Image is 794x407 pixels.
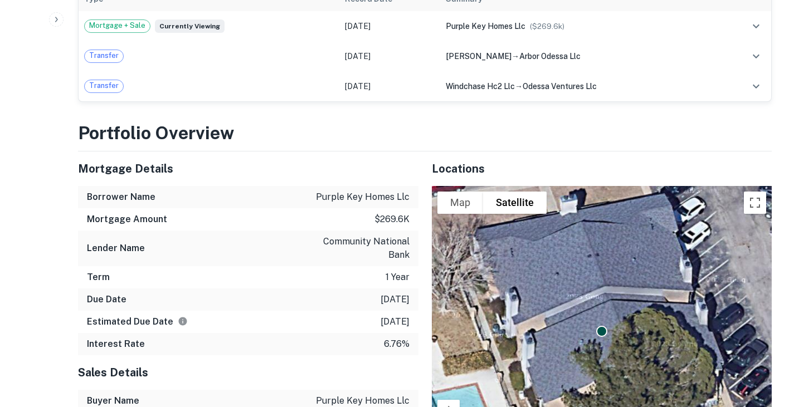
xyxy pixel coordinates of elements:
[744,192,766,214] button: Toggle fullscreen view
[87,315,188,328] h6: Estimated Due Date
[85,20,150,31] span: Mortgage + Sale
[446,50,714,62] div: →
[381,293,410,306] p: [DATE]
[87,242,145,255] h6: Lender Name
[446,82,515,91] span: windchase hc2 llc
[432,160,772,177] h5: Locations
[87,190,155,204] h6: Borrower Name
[747,17,766,36] button: expand row
[738,318,794,371] iframe: Chat Widget
[87,293,126,306] h6: Due Date
[446,52,512,61] span: [PERSON_NAME]
[437,192,483,214] button: Show street map
[523,82,597,91] span: odessa ventures llc
[747,47,766,66] button: expand row
[386,271,410,284] p: 1 year
[87,271,110,284] h6: Term
[155,19,225,33] span: Currently viewing
[530,22,564,31] span: ($ 269.6k )
[309,235,410,262] p: community national bank
[78,364,418,381] h5: Sales Details
[316,190,410,204] p: purple key homes llc
[78,120,772,146] h3: Portfolio Overview
[78,160,418,177] h5: Mortgage Details
[381,315,410,328] p: [DATE]
[339,71,440,101] td: [DATE]
[85,50,123,61] span: Transfer
[384,337,410,351] p: 6.76%
[339,41,440,71] td: [DATE]
[87,213,167,226] h6: Mortgage Amount
[519,52,581,61] span: arbor odessa llc
[446,80,714,92] div: →
[374,213,410,226] p: $269.6k
[483,192,547,214] button: Show satellite imagery
[87,337,145,351] h6: Interest Rate
[446,22,525,31] span: purple key homes llc
[339,11,440,41] td: [DATE]
[178,316,188,326] svg: Estimate is based on a standard schedule for this type of loan.
[747,77,766,96] button: expand row
[85,80,123,91] span: Transfer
